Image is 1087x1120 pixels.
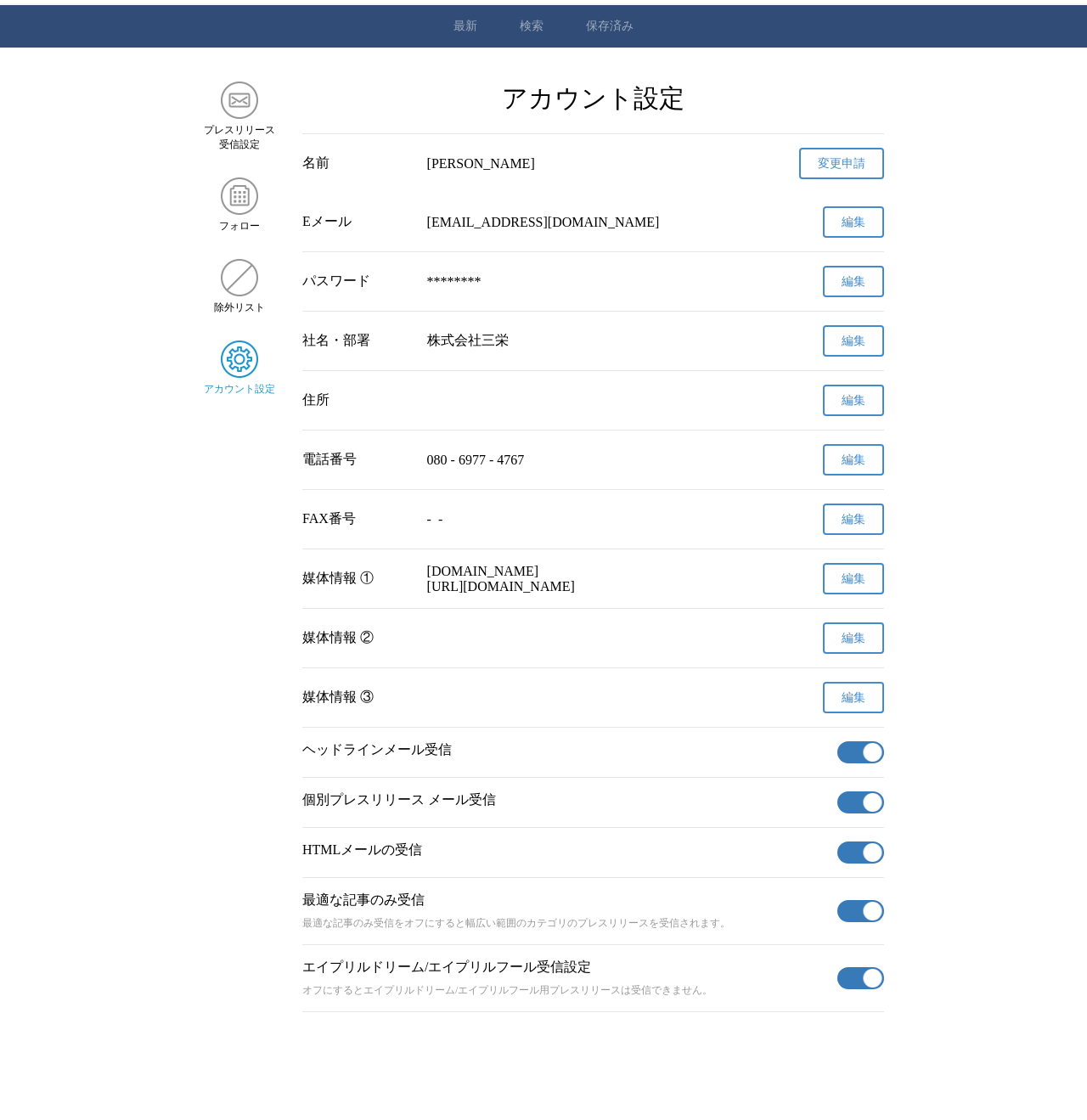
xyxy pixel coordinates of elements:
[842,453,865,468] span: 編集
[302,570,414,588] div: 媒体情報 ①
[427,564,760,594] p: [DOMAIN_NAME] [URL][DOMAIN_NAME]
[799,148,884,179] a: 変更申請
[219,219,260,234] span: フォロー
[302,916,831,931] p: 最適な記事のみ受信をオフにすると幅広い範囲のカテゴリのプレスリリースを受信されます。
[453,19,477,34] a: 最新
[302,741,831,759] p: ヘッドラインメール受信
[823,206,884,238] button: 編集
[302,983,831,998] p: オフにするとエイプリルドリーム/エイプリルフール用プレスリリースは受信できません。
[842,274,865,290] span: 編集
[842,512,865,527] span: 編集
[203,259,275,315] a: 除外リスト除外リスト
[823,682,884,713] button: 編集
[842,571,865,587] span: 編集
[842,334,865,349] span: 編集
[302,451,414,469] div: 電話番号
[302,391,414,409] div: 住所
[302,510,414,528] div: FAX番号
[823,385,884,416] button: 編集
[221,82,258,119] img: プレスリリース 受信設定
[823,444,884,476] button: 編集
[823,266,884,297] button: 編集
[302,155,414,172] div: 名前
[203,341,275,397] a: アカウント設定アカウント設定
[302,841,831,859] p: HTMLメールの受信
[302,791,831,809] p: 個別プレスリリース メール受信
[221,341,258,378] img: アカウント設定
[302,629,414,647] div: 媒体情報 ②
[823,563,884,594] button: 編集
[302,959,831,976] p: エイプリルドリーム/エイプリルフール受信設定
[427,453,760,468] p: 080 - 6977 - 4767
[302,689,414,706] div: 媒体情報 ③
[204,123,275,152] span: プレスリリース 受信設定
[823,622,884,654] button: 編集
[302,332,414,350] div: 社名・部署
[427,156,760,172] div: [PERSON_NAME]
[823,325,884,357] button: 編集
[302,82,884,116] h2: アカウント設定
[842,393,865,408] span: 編集
[221,259,258,296] img: 除外リスト
[823,504,884,535] button: 編集
[427,332,760,350] p: 株式会社三栄
[586,19,634,34] a: 保存済み
[214,301,265,315] span: 除外リスト
[302,892,831,909] p: 最適な記事のみ受信
[221,177,258,215] img: フォロー
[842,215,865,230] span: 編集
[427,512,760,527] p: - -
[842,690,865,706] span: 編集
[302,213,414,231] div: Eメール
[302,273,414,290] div: パスワード
[842,631,865,646] span: 編集
[520,19,543,34] a: 検索
[203,82,275,152] a: プレスリリース 受信設定プレスリリース 受信設定
[427,215,760,230] p: [EMAIL_ADDRESS][DOMAIN_NAME]
[204,382,275,397] span: アカウント設定
[203,177,275,234] a: フォローフォロー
